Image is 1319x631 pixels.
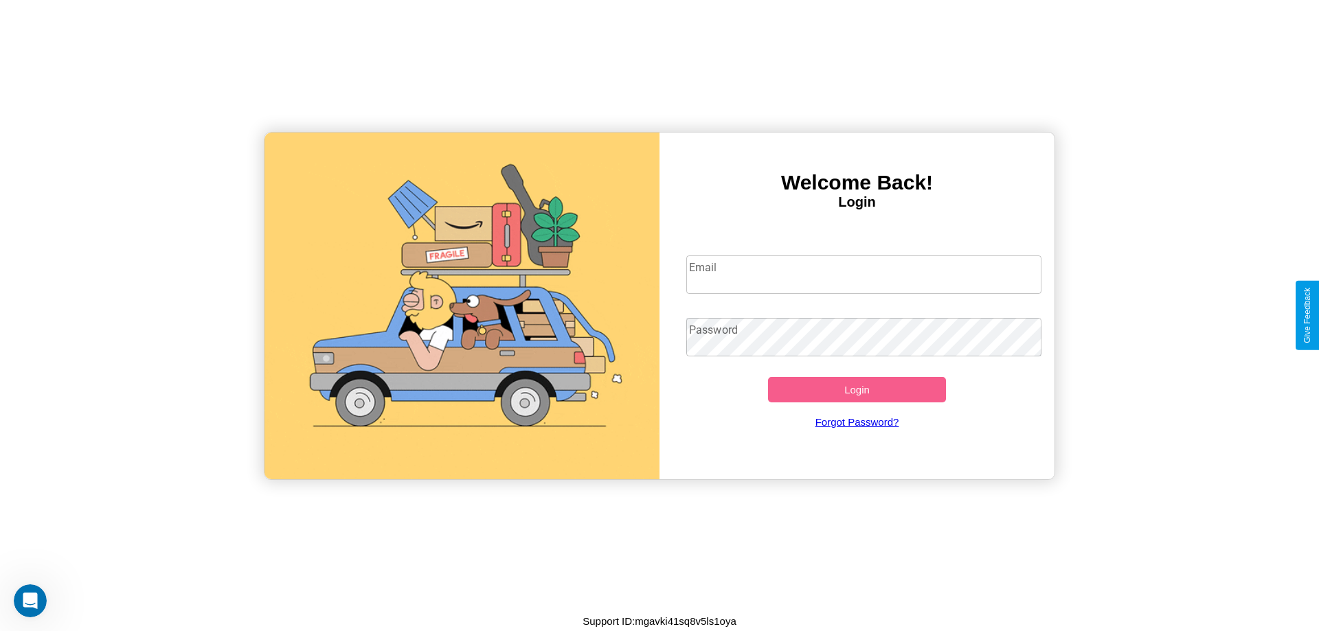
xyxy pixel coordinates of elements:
h3: Welcome Back! [659,171,1055,194]
p: Support ID: mgavki41sq8v5ls1oya [583,612,736,630]
button: Login [768,377,946,402]
a: Forgot Password? [679,402,1035,441]
div: Give Feedback [1303,288,1312,343]
img: gif [264,133,659,479]
iframe: Intercom live chat [14,584,47,617]
h4: Login [659,194,1055,210]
